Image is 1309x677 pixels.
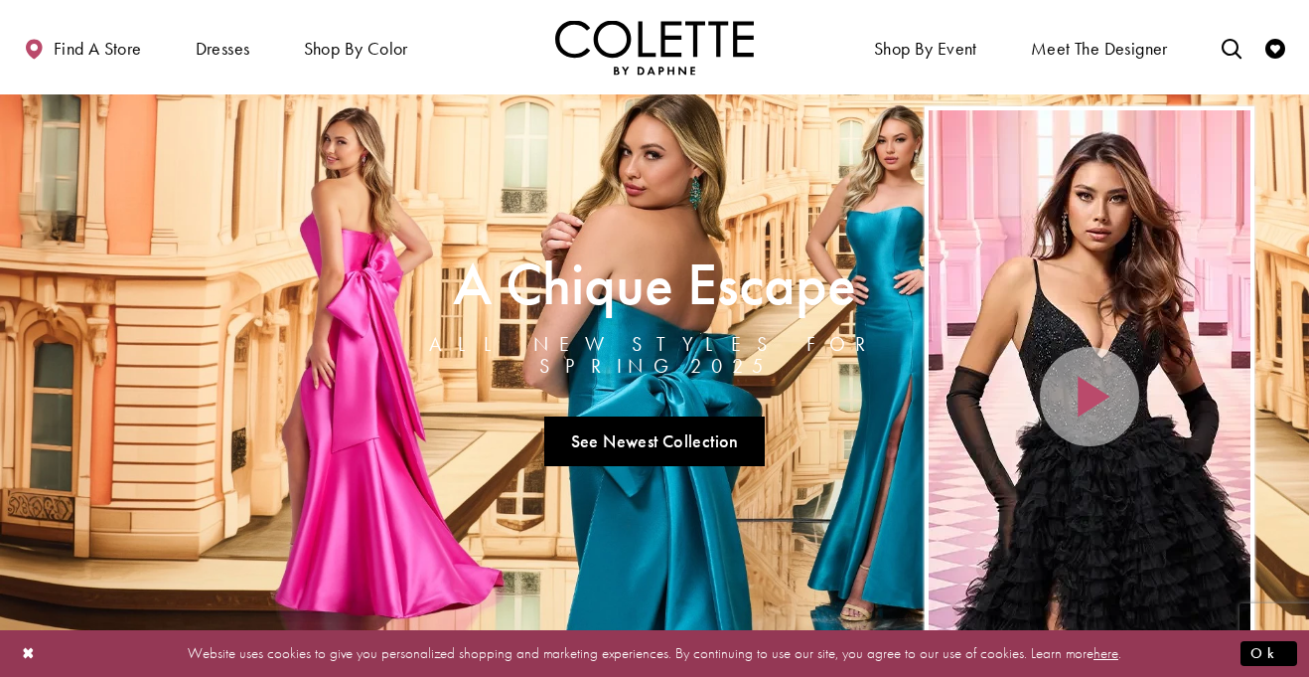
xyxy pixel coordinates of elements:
button: Submit Dialog [1240,641,1297,666]
a: here [1093,643,1118,663]
p: Website uses cookies to give you personalized shopping and marketing experiences. By continuing t... [143,640,1166,667]
button: Close Dialog [12,636,46,671]
ul: Slider Links [384,409,925,474]
a: See Newest Collection A Chique Escape All New Styles For Spring 2025 [544,417,765,466]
